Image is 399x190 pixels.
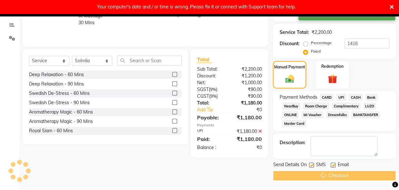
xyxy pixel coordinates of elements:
[274,64,305,70] label: Manual Payment
[229,66,266,73] div: ₹2,200.00
[210,94,216,99] span: 9%
[197,123,262,128] div: Payments
[279,29,309,36] div: Service Total:
[311,48,320,54] label: Fixed
[229,114,266,121] div: ₹1,180.00
[282,111,299,118] span: ONLINE
[229,86,266,93] div: ₹90.00
[97,3,295,11] div: Your computer's date and / or time is wrong, Please fix it or connect with Support team for help.
[29,81,84,87] div: Deep Relaxation - 90 Mins
[273,161,306,169] span: Send Details On
[365,94,378,101] span: Bank
[311,29,332,36] div: ₹2,200.00
[117,55,182,65] input: Search or Scan
[29,71,84,78] div: Deep Relaxation - 60 Mins
[192,79,229,86] div: Net:
[229,79,266,86] div: ₹1,000.00
[321,64,344,69] label: Redemption
[229,144,266,151] div: ₹0
[192,100,229,106] div: Total:
[197,93,209,99] span: CGST
[363,102,376,110] span: LUZO
[29,99,90,106] div: Swedish De-Stress - 90 Mins
[197,56,212,63] span: Total
[282,102,300,110] span: NearBuy
[192,66,229,73] div: Sub Total:
[229,93,266,100] div: ₹90.00
[332,102,361,110] span: Complimentary
[29,90,90,97] div: Swedish De-Stress - 60 Mins
[279,40,299,47] div: Discount:
[282,120,306,127] span: Master Card
[320,94,334,101] span: CARD
[29,118,93,125] div: Aromatherapy Magic - 90 Mins
[336,94,346,101] span: UPI
[192,135,229,143] div: Paid:
[303,102,329,110] span: Room Charge
[210,87,216,92] span: 9%
[279,139,305,146] div: Description:
[283,74,297,84] img: _cash.svg
[192,93,229,100] div: ( )
[192,128,229,135] div: UPI
[351,111,380,118] span: BANKTANSFER
[197,86,209,92] span: SGST
[235,106,266,113] div: ₹0
[325,73,340,85] img: _gift.svg
[229,73,266,79] div: ₹1,200.00
[229,135,266,143] div: ₹1,180.00
[229,128,266,135] div: ₹1,180.00
[316,161,325,169] span: SMS
[29,127,73,134] div: Royal Siam - 60 Mins
[192,144,229,151] div: Balance :
[301,111,323,118] span: MI Voucher
[229,100,266,106] div: ₹1,180.00
[337,161,348,169] span: Email
[192,106,236,113] a: Add Tip
[349,94,363,101] span: CASH
[192,86,229,93] div: ( )
[192,114,229,121] div: Payable:
[279,94,317,101] span: Payment Methods
[29,109,93,115] div: Aromatherapy Magic - 60 Mins
[311,40,331,46] label: Percentage
[192,73,229,79] div: Discount:
[326,111,349,118] span: Dreamfolks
